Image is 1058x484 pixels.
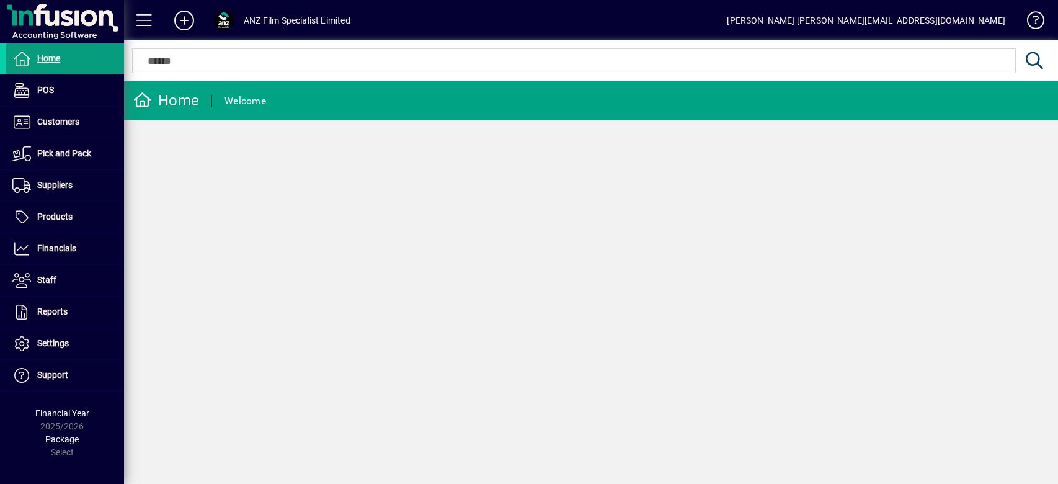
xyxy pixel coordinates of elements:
div: [PERSON_NAME] [PERSON_NAME][EMAIL_ADDRESS][DOMAIN_NAME] [727,11,1005,30]
div: Home [133,91,199,110]
span: Customers [37,117,79,127]
a: Financials [6,233,124,264]
span: Package [45,434,79,444]
button: Add [164,9,204,32]
a: Settings [6,328,124,359]
a: POS [6,75,124,106]
span: Products [37,212,73,222]
button: Profile [204,9,244,32]
a: Suppliers [6,170,124,201]
a: Knowledge Base [1018,2,1042,43]
span: Financial Year [35,408,89,418]
span: Support [37,370,68,380]
span: Financials [37,243,76,253]
span: Settings [37,338,69,348]
span: Home [37,53,60,63]
a: Reports [6,297,124,328]
span: Reports [37,307,68,316]
a: Customers [6,107,124,138]
span: Staff [37,275,56,285]
span: Suppliers [37,180,73,190]
a: Support [6,360,124,391]
a: Staff [6,265,124,296]
span: POS [37,85,54,95]
span: Pick and Pack [37,148,91,158]
div: Welcome [224,91,266,111]
a: Products [6,202,124,233]
a: Pick and Pack [6,138,124,169]
div: ANZ Film Specialist Limited [244,11,350,30]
